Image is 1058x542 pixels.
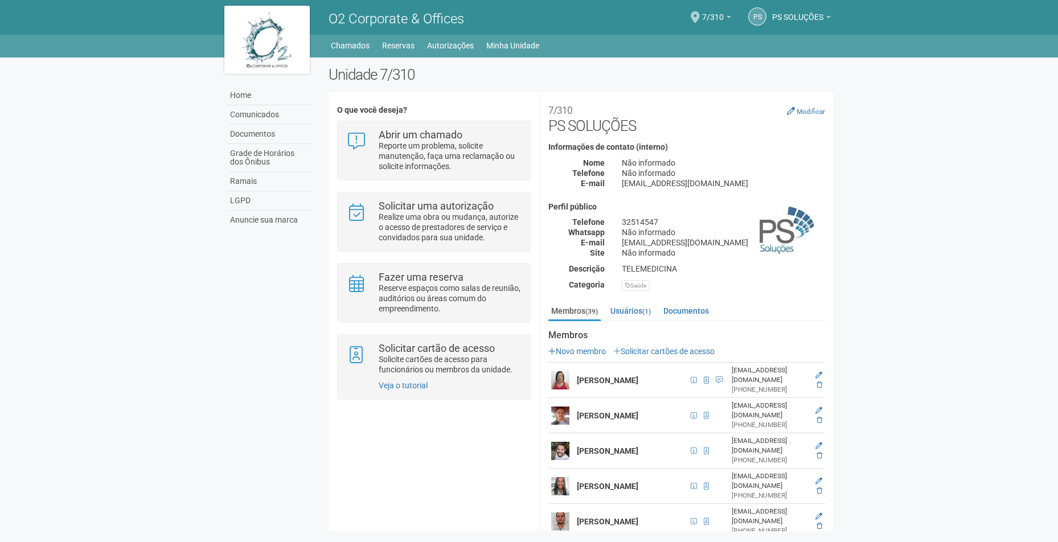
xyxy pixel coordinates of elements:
div: [PHONE_NUMBER] [732,455,807,465]
strong: [PERSON_NAME] [577,482,638,491]
h4: O que você deseja? [337,106,530,114]
strong: Membros [548,330,825,340]
a: Documentos [661,302,712,319]
div: [PHONE_NUMBER] [732,526,807,536]
div: [PHONE_NUMBER] [732,420,807,430]
strong: E-mail [581,238,605,247]
a: Excluir membro [817,451,822,459]
div: [EMAIL_ADDRESS][DOMAIN_NAME] [732,471,807,491]
a: Fazer uma reserva Reserve espaços como salas de reunião, auditórios ou áreas comum do empreendime... [346,272,521,314]
a: Grade de Horários dos Ônibus [227,144,311,172]
strong: Whatsapp [568,228,605,237]
strong: Telefone [572,217,605,227]
small: 7/310 [548,105,572,116]
span: CPF 056.244.917-51 [687,515,700,528]
a: 7/310 [702,14,731,23]
div: 32514547 [613,217,834,227]
strong: [PERSON_NAME] [577,446,638,455]
span: O2 Corporate & Offices [329,11,464,27]
span: CPF 167.070.737-70 [687,480,700,492]
a: Usuários(1) [608,302,654,319]
a: Editar membro [815,406,822,414]
div: [EMAIL_ADDRESS][DOMAIN_NAME] [732,401,807,420]
div: Não informado [613,227,834,237]
img: user.png [551,512,569,531]
div: Não informado [613,158,834,168]
span: Cartão de acesso ativo [700,374,712,387]
div: [EMAIL_ADDRESS][DOMAIN_NAME] [732,507,807,526]
h4: Perfil público [548,203,825,211]
img: user.png [551,371,569,389]
p: Reserve espaços como salas de reunião, auditórios ou áreas comum do empreendimento. [379,283,522,314]
a: Excluir membro [817,416,822,424]
p: Solicite cartões de acesso para funcionários ou membros da unidade. [379,354,522,375]
a: Membros(39) [548,302,601,321]
strong: Abrir um chamado [379,129,462,141]
strong: Site [590,248,605,257]
a: Chamados [331,38,370,54]
span: Crachá [712,374,723,387]
strong: E-mail [581,179,605,188]
div: Não informado [613,168,834,178]
strong: Solicitar uma autorização [379,200,494,212]
span: PS SOLUÇÕES [772,2,823,22]
a: Editar membro [815,442,822,450]
span: CPF 024.021.337-83 [687,374,700,387]
strong: Descrição [569,264,605,273]
a: Anuncie sua marca [227,211,311,229]
div: [PHONE_NUMBER] [732,385,807,395]
a: Reservas [382,38,415,54]
a: Solicitar cartões de acesso [613,347,715,356]
p: Realize uma obra ou mudança, autorize o acesso de prestadores de serviço e convidados para sua un... [379,212,522,243]
span: Cartão de acesso ativo [700,445,712,457]
strong: Telefone [572,169,605,178]
small: Modificar [797,108,825,116]
img: logo.jpg [224,6,310,74]
a: Editar membro [815,512,822,520]
h2: Unidade 7/310 [329,66,834,83]
a: PS SOLUÇÕES [772,14,831,23]
small: (1) [642,307,651,315]
a: PS [748,7,766,26]
strong: [PERSON_NAME] [577,411,638,420]
a: Solicitar uma autorização Realize uma obra ou mudança, autorize o acesso de prestadores de serviç... [346,201,521,243]
div: Saúde [622,280,650,291]
a: Comunicados [227,105,311,125]
div: [PHONE_NUMBER] [732,491,807,500]
a: Novo membro [548,347,606,356]
a: Ramais [227,172,311,191]
h2: PS SOLUÇÕES [548,100,825,134]
img: user.png [551,442,569,460]
span: Cartão de acesso ativo [700,515,712,528]
a: Excluir membro [817,522,822,530]
strong: [PERSON_NAME] [577,517,638,526]
strong: Fazer uma reserva [379,271,464,283]
a: Excluir membro [817,487,822,495]
img: business.png [759,203,817,260]
a: Solicitar cartão de acesso Solicite cartões de acesso para funcionários ou membros da unidade. [346,343,521,375]
strong: [PERSON_NAME] [577,376,638,385]
div: [EMAIL_ADDRESS][DOMAIN_NAME] [613,178,834,188]
div: [EMAIL_ADDRESS][DOMAIN_NAME] [613,237,834,248]
a: Autorizações [427,38,474,54]
small: (39) [585,307,598,315]
a: Home [227,86,311,105]
a: Veja o tutorial [379,381,428,390]
div: TELEMEDICINA [613,264,834,274]
strong: Solicitar cartão de acesso [379,342,495,354]
span: 7/310 [702,2,724,22]
span: Cartão de acesso ativo [700,409,712,422]
strong: Nome [583,158,605,167]
span: CPF 044.329.847-59 [687,445,700,457]
a: Documentos [227,125,311,144]
a: Modificar [787,106,825,116]
div: [EMAIL_ADDRESS][DOMAIN_NAME] [732,436,807,455]
div: [EMAIL_ADDRESS][DOMAIN_NAME] [732,366,807,385]
a: Editar membro [815,371,822,379]
a: Abrir um chamado Reporte um problema, solicite manutenção, faça uma reclamação ou solicite inform... [346,130,521,171]
strong: Categoria [569,280,605,289]
a: Editar membro [815,477,822,485]
img: user.png [551,406,569,425]
div: Não informado [613,248,834,258]
img: user.png [551,477,569,495]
